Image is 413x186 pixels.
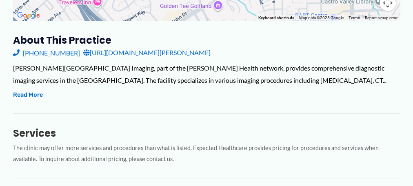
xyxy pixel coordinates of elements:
[258,15,294,21] button: Keyboard shortcuts
[13,62,400,86] div: [PERSON_NAME][GEOGRAPHIC_DATA] Imaging, part of the [PERSON_NAME] Health network, provides compre...
[13,90,43,100] button: Read More
[13,143,400,165] p: The clinic may offer more services and procedures than what is listed. Expected Healthcare provid...
[13,34,400,46] h3: About this practice
[13,127,400,139] h3: Services
[349,15,360,20] a: Terms (opens in new tab)
[83,46,211,59] a: [URL][DOMAIN_NAME][PERSON_NAME]
[365,15,397,20] a: Report a map error
[299,15,344,20] span: Map data ©2025 Google
[13,46,80,59] a: [PHONE_NUMBER]
[15,10,42,21] a: Open this area in Google Maps (opens a new window)
[15,10,42,21] img: Google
